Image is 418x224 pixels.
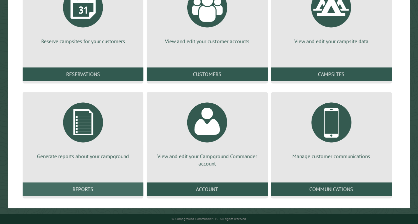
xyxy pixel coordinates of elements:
[155,38,259,45] p: View and edit your customer accounts
[23,67,143,81] a: Reservations
[147,182,267,196] a: Account
[155,97,259,168] a: View and edit your Campground Commander account
[279,153,384,160] p: Manage customer communications
[31,153,135,160] p: Generate reports about your campground
[279,38,384,45] p: View and edit your campsite data
[271,67,392,81] a: Campsites
[172,217,247,221] small: © Campground Commander LLC. All rights reserved.
[279,97,384,160] a: Manage customer communications
[271,182,392,196] a: Communications
[155,153,259,168] p: View and edit your Campground Commander account
[31,97,135,160] a: Generate reports about your campground
[31,38,135,45] p: Reserve campsites for your customers
[147,67,267,81] a: Customers
[23,182,143,196] a: Reports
